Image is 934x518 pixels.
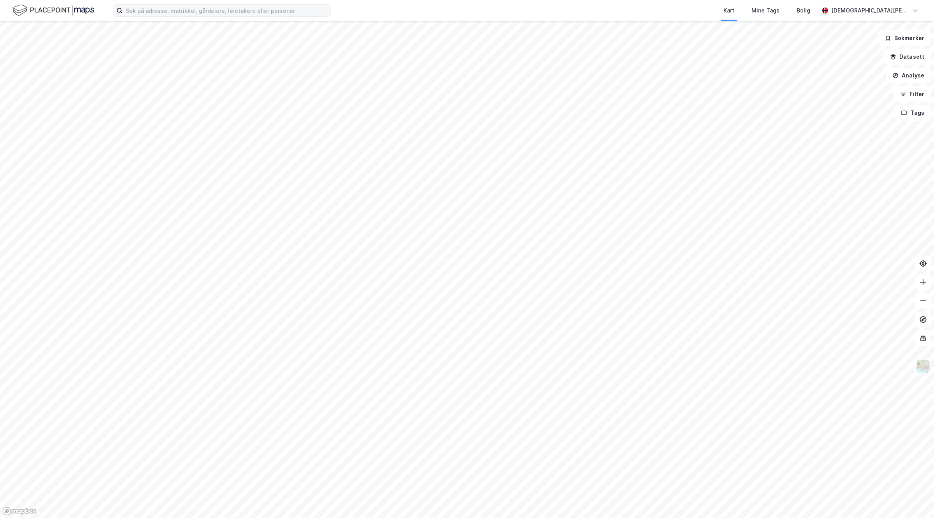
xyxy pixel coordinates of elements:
input: Søk på adresse, matrikkel, gårdeiere, leietakere eller personer [123,5,330,16]
img: logo.f888ab2527a4732fd821a326f86c7f29.svg [12,4,94,17]
div: Kart [723,6,734,15]
div: [DEMOGRAPHIC_DATA][PERSON_NAME] [831,6,909,15]
div: Mine Tags [751,6,780,15]
iframe: Chat Widget [895,481,934,518]
div: Bolig [797,6,810,15]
